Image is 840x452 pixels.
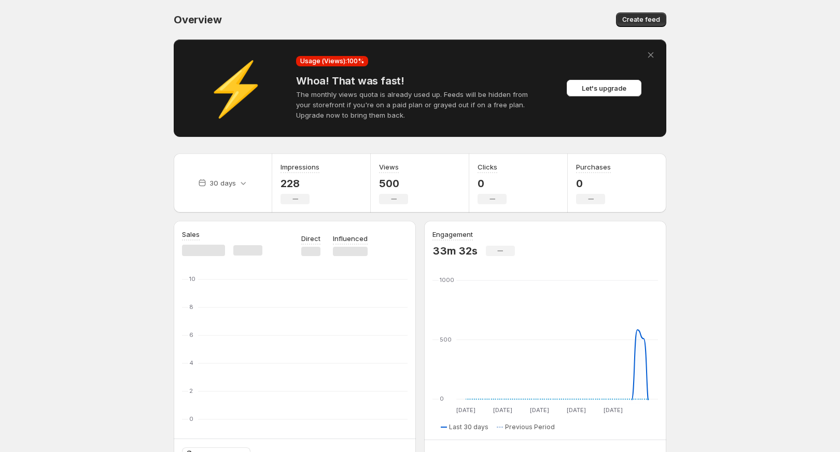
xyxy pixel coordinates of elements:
[604,406,623,414] text: [DATE]
[189,359,193,366] text: 4
[189,303,193,310] text: 8
[379,162,399,172] h3: Views
[582,83,626,93] span: Let's upgrade
[530,406,549,414] text: [DATE]
[478,177,507,190] p: 0
[281,162,319,172] h3: Impressions
[440,276,454,284] text: 1000
[616,12,666,27] button: Create feed
[301,233,320,244] p: Direct
[189,387,193,394] text: 2
[209,178,236,188] p: 30 days
[432,229,473,239] h3: Engagement
[296,89,544,120] p: The monthly views quota is already used up. Feeds will be hidden from your storefront if you're o...
[432,245,478,257] p: 33m 32s
[440,336,452,343] text: 500
[281,177,319,190] p: 228
[184,83,288,93] div: ⚡
[505,423,555,431] span: Previous Period
[296,75,544,87] h4: Whoa! That was fast!
[182,229,200,239] h3: Sales
[333,233,368,244] p: Influenced
[379,177,408,190] p: 500
[643,48,658,62] button: Dismiss alert
[296,56,368,66] div: Usage (Views): 100 %
[440,395,444,402] text: 0
[449,423,488,431] span: Last 30 days
[189,275,195,282] text: 10
[493,406,512,414] text: [DATE]
[478,162,497,172] h3: Clicks
[567,406,586,414] text: [DATE]
[189,331,193,338] text: 6
[576,162,611,172] h3: Purchases
[576,177,611,190] p: 0
[567,80,641,96] button: Let's upgrade
[174,13,221,26] span: Overview
[456,406,475,414] text: [DATE]
[622,16,660,24] span: Create feed
[189,415,193,422] text: 0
